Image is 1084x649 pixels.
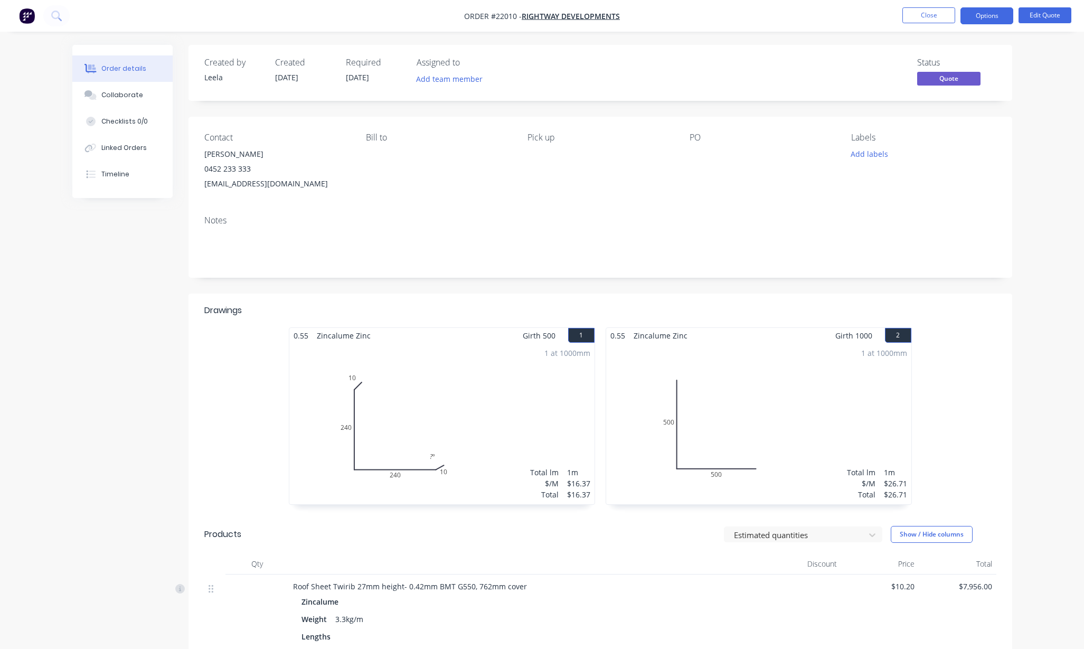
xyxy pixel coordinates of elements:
[301,612,331,627] div: Weight
[835,328,872,343] span: Girth 1000
[861,347,907,359] div: 1 at 1000mm
[410,72,488,86] button: Add team member
[346,72,369,82] span: [DATE]
[101,64,146,73] div: Order details
[845,147,894,161] button: Add labels
[606,343,911,504] div: 05005001 at 1000mmTotal lm$/MTotal1m$26.71$26.71
[567,467,590,478] div: 1m
[841,553,919,575] div: Price
[289,343,595,504] div: 01024024010?º1 at 1000mmTotal lm$/MTotal1m$16.37$16.37
[101,117,148,126] div: Checklists 0/0
[204,147,349,162] div: [PERSON_NAME]
[530,489,559,500] div: Total
[851,133,996,143] div: Labels
[919,553,996,575] div: Total
[204,162,349,176] div: 0452 233 333
[917,58,996,68] div: Status
[346,58,404,68] div: Required
[366,133,511,143] div: Bill to
[847,467,875,478] div: Total lm
[568,328,595,343] button: 1
[1019,7,1071,23] button: Edit Quote
[101,90,143,100] div: Collaborate
[567,489,590,500] div: $16.37
[923,581,992,592] span: $7,956.00
[101,143,147,153] div: Linked Orders
[884,467,907,478] div: 1m
[204,147,349,191] div: [PERSON_NAME]0452 233 333[EMAIL_ADDRESS][DOMAIN_NAME]
[884,478,907,489] div: $26.71
[72,55,173,82] button: Order details
[527,133,672,143] div: Pick up
[902,7,955,23] button: Close
[917,72,981,85] span: Quote
[690,133,834,143] div: PO
[204,304,242,317] div: Drawings
[417,58,522,68] div: Assigned to
[275,58,333,68] div: Created
[72,108,173,135] button: Checklists 0/0
[764,553,842,575] div: Discount
[847,489,875,500] div: Total
[275,72,298,82] span: [DATE]
[289,328,313,343] span: 0.55
[960,7,1013,24] button: Options
[530,478,559,489] div: $/M
[530,467,559,478] div: Total lm
[885,328,911,343] button: 2
[101,170,129,179] div: Timeline
[331,612,367,627] div: 3.3kg/m
[204,133,349,143] div: Contact
[884,489,907,500] div: $26.71
[72,82,173,108] button: Collaborate
[417,72,488,86] button: Add team member
[464,11,522,21] span: Order #22010 -
[72,135,173,161] button: Linked Orders
[301,631,331,642] span: Lengths
[522,11,620,21] a: Rightway Developments
[313,328,375,343] span: Zincalume Zinc
[301,594,343,609] div: Zincalume
[847,478,875,489] div: $/M
[19,8,35,24] img: Factory
[845,581,915,592] span: $10.20
[606,328,629,343] span: 0.55
[204,215,996,225] div: Notes
[567,478,590,489] div: $16.37
[523,328,555,343] span: Girth 500
[629,328,692,343] span: Zincalume Zinc
[891,526,973,543] button: Show / Hide columns
[204,176,349,191] div: [EMAIL_ADDRESS][DOMAIN_NAME]
[293,581,527,591] span: Roof Sheet Twirib 27mm height- 0.42mm BMT G550, 762mm cover
[204,72,262,83] div: Leela
[204,58,262,68] div: Created by
[544,347,590,359] div: 1 at 1000mm
[204,528,241,541] div: Products
[72,161,173,187] button: Timeline
[225,553,289,575] div: Qty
